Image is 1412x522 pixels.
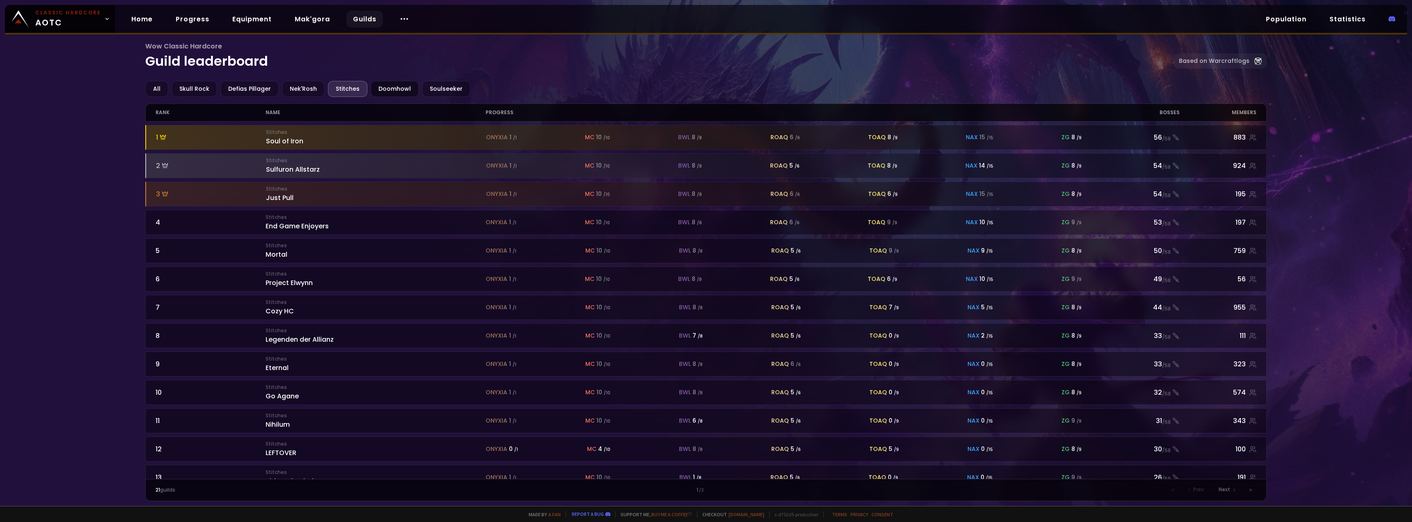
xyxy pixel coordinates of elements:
[1091,161,1180,171] div: 54
[868,190,886,198] span: toaq
[1071,246,1082,255] div: 8
[678,275,690,283] span: bwl
[585,246,595,255] span: mc
[509,218,516,227] div: 1
[1259,11,1313,28] a: Population
[486,388,507,397] span: onyxia
[1077,135,1082,141] small: / 9
[966,133,978,142] span: nax
[1254,57,1262,65] img: Warcraftlog
[1180,132,1257,143] div: 883
[889,388,899,397] div: 0
[266,299,486,306] small: Stitches
[1180,189,1257,199] div: 195
[596,190,610,198] div: 10
[789,218,800,227] div: 6
[1162,220,1171,228] small: / 58
[1077,248,1082,254] small: / 9
[1162,192,1171,199] small: / 58
[791,388,801,397] div: 5
[266,185,486,193] small: Stitches
[1162,362,1171,369] small: / 58
[486,218,507,227] span: onyxia
[1061,218,1070,227] span: zg
[1180,246,1257,256] div: 759
[1071,331,1082,340] div: 8
[266,384,486,391] small: Stitches
[893,135,898,141] small: / 9
[987,220,993,226] small: / 15
[986,333,993,339] small: / 15
[770,190,788,198] span: roaq
[156,302,266,313] div: 7
[266,214,486,221] small: Stitches
[698,361,703,368] small: / 8
[509,275,516,283] div: 1
[1061,331,1070,340] span: zg
[486,190,508,198] span: onyxia
[1071,303,1082,312] div: 8
[513,390,516,396] small: / 1
[981,360,993,368] div: 0
[979,161,993,170] div: 14
[1077,220,1082,226] small: / 9
[596,133,610,142] div: 10
[1071,161,1082,170] div: 8
[678,161,690,170] span: bwl
[596,360,610,368] div: 10
[981,388,993,397] div: 0
[486,133,508,142] span: onyxia
[145,125,1267,150] a: 1StitchesSoul of Irononyxia 1 /1mc 10 /10bwl 8 /8roaq 6 /6toaq 8 /9nax 15 /15zg 8 /956/58883
[894,305,899,311] small: / 9
[1077,276,1082,283] small: / 9
[156,161,266,171] div: 2
[796,248,801,254] small: / 6
[679,331,691,340] span: bwl
[967,388,979,397] span: nax
[145,267,1267,292] a: 6StitchesProject Elwynnonyxia 1 /1mc 10 /10bwl 8 /8roaq 5 /6toaq 6 /9nax 10 /15zg 9 /949/5856
[868,133,886,142] span: toaq
[869,331,887,340] span: toaq
[1071,360,1082,368] div: 8
[1077,390,1082,396] small: / 9
[604,305,610,311] small: / 10
[1061,275,1070,283] span: zg
[486,246,507,255] span: onyxia
[156,359,266,369] div: 9
[894,361,899,368] small: / 9
[513,220,516,226] small: / 1
[1162,390,1171,398] small: / 58
[981,246,993,255] div: 9
[604,333,610,339] small: / 10
[509,246,516,255] div: 1
[790,190,800,198] div: 6
[585,161,594,170] span: mc
[795,220,800,226] small: / 6
[266,157,486,164] small: Stitches
[5,5,115,33] a: Classic HardcoreAOTC
[692,246,703,255] div: 8
[894,390,899,396] small: / 9
[266,185,486,203] div: Just Pull
[698,390,703,396] small: / 8
[596,246,610,255] div: 10
[156,189,266,199] div: 3
[979,218,993,227] div: 10
[796,390,801,396] small: / 6
[1091,331,1180,341] div: 33
[486,331,507,340] span: onyxia
[892,276,897,283] small: / 9
[771,388,789,397] span: roaq
[679,360,691,368] span: bwl
[967,303,979,312] span: nax
[1180,274,1257,284] div: 56
[791,360,801,368] div: 6
[697,163,702,169] small: / 8
[795,191,800,198] small: / 6
[987,135,993,141] small: / 15
[986,390,993,396] small: / 15
[697,135,702,141] small: / 8
[789,275,800,283] div: 5
[125,11,159,28] a: Home
[698,333,703,339] small: / 8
